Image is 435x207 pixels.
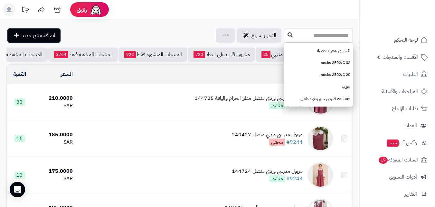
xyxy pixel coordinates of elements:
[392,104,418,113] span: طلبات الإرجاع
[232,168,303,175] div: مريول مدرسي وردي متصل 144724
[118,47,187,62] a: المنتجات المنشورة فقط922
[284,93,353,105] a: 230307 قميص حرير وتنورة دانتيل
[232,131,303,139] div: مريول مدرسي وردي متصل 240427
[22,32,55,39] span: اضافة منتج جديد
[364,118,431,133] a: العملاء
[13,70,26,78] a: الكمية
[188,47,255,62] a: مخزون قارب على النفاذ720
[269,139,285,146] span: مخفي
[389,172,417,181] span: أدوات التسويق
[364,32,431,48] a: لوحة التحكم
[307,162,333,188] img: مريول مدرسي وردي متصل 144724
[364,186,431,202] a: التقارير
[35,95,73,102] div: 210.0000
[364,152,431,168] a: السلات المتروكة17
[10,182,25,197] div: Open Intercom Messenger
[364,135,431,150] a: وآتس آبجديد
[394,36,418,45] span: لوحة التحكم
[284,69,353,81] a: socks 2502/C 20
[61,70,73,78] a: السعر
[256,47,303,62] a: مخزون منتهي25
[90,3,102,16] img: ai-face.png
[386,138,417,147] span: وآتس آب
[364,169,431,185] a: أدوات التسويق
[17,3,33,18] a: تحديثات المنصة
[194,95,303,102] div: مريول مدرسي وردي متصل مطرز الحزام والياقة 144725
[48,47,118,62] a: المنتجات المخفية فقط3764
[284,57,353,69] a: socks 2502/C 02
[387,140,399,147] span: جديد
[269,102,285,109] span: منشور
[378,155,418,164] span: السلات المتروكة
[54,51,68,58] span: 3764
[194,51,205,58] span: 720
[404,121,417,130] span: العملاء
[307,126,333,151] img: مريول مدرسي وردي متصل 240427
[364,67,431,82] a: الطلبات
[35,139,73,146] div: SAR
[124,51,136,58] span: 922
[14,135,25,142] span: 15
[379,157,388,164] span: 17
[77,6,87,14] span: رفيق
[284,45,353,57] a: اكسسوار شعر 2231/d
[286,138,303,146] a: #9244
[237,28,281,43] a: التحرير لسريع
[364,101,431,116] a: طلبات الإرجاع
[403,70,418,79] span: الطلبات
[391,18,429,32] img: logo-2.png
[35,168,73,175] div: 175.0000
[382,87,418,96] span: المراجعات والأسئلة
[14,98,25,106] span: 33
[269,175,285,182] span: منشور
[383,53,418,62] span: الأقسام والمنتجات
[35,175,73,182] div: SAR
[405,190,417,199] span: التقارير
[14,171,25,179] span: 13
[364,84,431,99] a: المراجعات والأسئلة
[261,51,270,58] span: 25
[35,131,73,139] div: 185.0000
[35,102,73,109] div: SAR
[286,175,303,182] a: #9243
[7,28,61,43] a: اضافة منتج جديد
[251,32,276,39] span: التحرير لسريع
[284,81,353,93] a: جورب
